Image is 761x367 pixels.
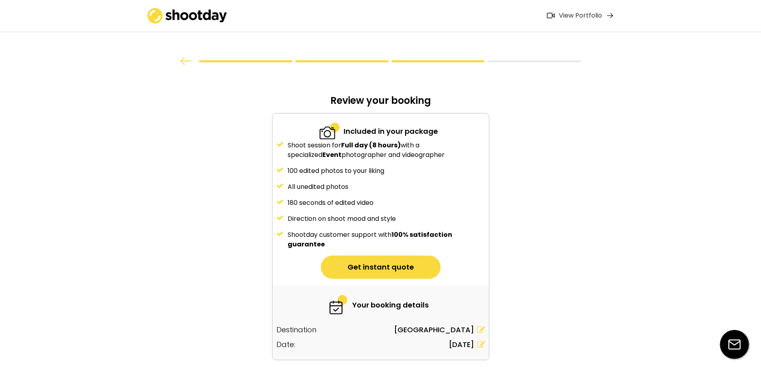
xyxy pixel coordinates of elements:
div: Your booking details [352,300,429,310]
div: View Portfolio [559,12,602,20]
div: 180 seconds of edited video [288,198,485,208]
div: [DATE] [449,339,474,350]
strong: Full day (8 hours) [341,141,401,150]
img: 6-fast.svg [328,295,348,314]
div: Date: [276,339,295,350]
div: All unedited photos [288,182,485,192]
button: Get instant quote [321,256,441,279]
strong: Event [322,150,342,159]
div: Direction on shoot mood and style [288,214,485,224]
div: Included in your package [344,126,438,137]
div: Destination [276,324,316,335]
strong: 100% satisfaction guarantee [288,230,453,249]
div: Shoot session for with a specialized photographer and videographer [288,141,485,160]
img: email-icon%20%281%29.svg [720,330,749,359]
img: Icon%20feather-video%402x.png [547,13,555,18]
img: 2-specialized.svg [320,121,340,141]
img: shootday_logo.png [147,8,227,24]
div: 100 edited photos to your liking [288,166,485,176]
div: Shootday customer support with [288,230,485,249]
div: [GEOGRAPHIC_DATA] [394,324,474,335]
div: Review your booking [272,94,489,113]
img: arrow%20back.svg [180,57,192,65]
